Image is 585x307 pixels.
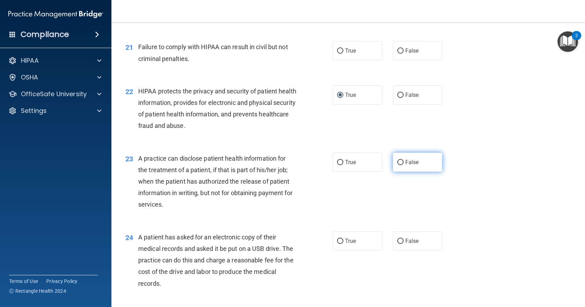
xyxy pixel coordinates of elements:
[345,238,356,244] span: True
[337,48,343,54] input: True
[125,155,133,163] span: 23
[125,87,133,96] span: 22
[21,107,47,115] p: Settings
[21,90,87,98] p: OfficeSafe University
[405,47,419,54] span: False
[397,93,404,98] input: False
[465,258,577,285] iframe: Drift Widget Chat Controller
[405,92,419,98] span: False
[125,233,133,242] span: 24
[138,43,288,62] span: Failure to comply with HIPAA can result in civil but not criminal penalties.
[337,160,343,165] input: True
[397,48,404,54] input: False
[9,278,38,285] a: Terms of Use
[405,238,419,244] span: False
[397,239,404,244] input: False
[138,233,294,287] span: A patient has asked for an electronic copy of their medical records and asked it be put on a USB ...
[8,56,101,65] a: HIPAA
[21,73,38,82] p: OSHA
[337,93,343,98] input: True
[575,36,578,45] div: 2
[46,278,78,285] a: Privacy Policy
[345,47,356,54] span: True
[557,31,578,52] button: Open Resource Center, 2 new notifications
[138,155,292,208] span: A practice can disclose patient health information for the treatment of a patient, if that is par...
[8,73,101,82] a: OSHA
[9,287,66,294] span: Ⓒ Rectangle Health 2024
[397,160,404,165] input: False
[337,239,343,244] input: True
[21,30,69,39] h4: Compliance
[8,90,101,98] a: OfficeSafe University
[8,107,101,115] a: Settings
[345,159,356,166] span: True
[138,87,296,130] span: HIPAA protects the privacy and security of patient health information, provides for electronic an...
[21,56,39,65] p: HIPAA
[345,92,356,98] span: True
[405,159,419,166] span: False
[8,7,103,21] img: PMB logo
[125,43,133,52] span: 21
